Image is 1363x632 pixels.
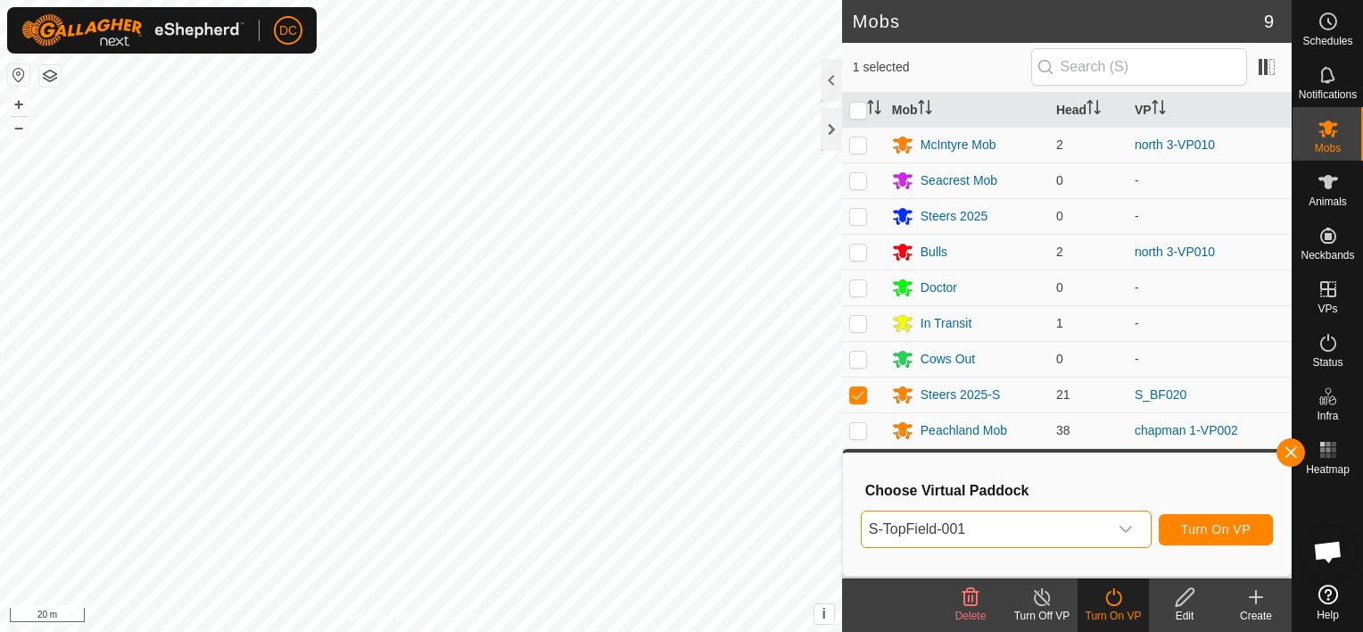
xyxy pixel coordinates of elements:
span: 0 [1056,209,1063,223]
button: Reset Map [8,64,29,86]
p-sorticon: Activate to sort [1152,103,1166,117]
div: McIntyre Mob [921,136,996,154]
div: Bulls [921,243,947,262]
div: Steers 2025-S [921,386,1001,404]
button: Map Layers [39,65,61,87]
span: 0 [1056,173,1063,187]
td: - [1128,162,1292,198]
span: Mobs [1315,143,1341,154]
span: Schedules [1302,36,1352,46]
td: - [1128,305,1292,341]
td: - [1128,270,1292,305]
p-sorticon: Activate to sort [867,103,881,117]
span: Notifications [1299,89,1357,100]
div: Peachland Mob [921,421,1007,440]
a: Contact Us [439,609,492,625]
span: VPs [1318,304,1337,314]
a: S_BF020 [1135,387,1186,402]
span: Heatmap [1306,464,1350,475]
a: chapman 1-VP002 [1135,423,1238,437]
h2: Mobs [853,11,1264,32]
button: Turn On VP [1159,514,1273,545]
th: Mob [885,93,1049,128]
div: Turn Off VP [1006,608,1078,624]
button: + [8,94,29,115]
span: 0 [1056,352,1063,366]
img: Gallagher Logo [21,14,244,46]
div: Doctor [921,279,957,297]
a: Open chat [1301,525,1355,578]
a: Privacy Policy [351,609,417,625]
h3: Choose Virtual Paddock [865,482,1273,499]
p-sorticon: Activate to sort [918,103,932,117]
a: north 3-VP010 [1135,137,1215,152]
th: VP [1128,93,1292,128]
div: Edit [1149,608,1220,624]
button: i [814,604,834,624]
th: Head [1049,93,1128,128]
div: Cows Out [921,350,975,369]
span: Animals [1309,196,1347,207]
span: 1 [1056,316,1063,330]
span: 2 [1056,137,1063,152]
div: Seacrest Mob [921,171,997,190]
input: Search (S) [1031,48,1247,86]
div: Turn On VP [1078,608,1149,624]
td: - [1128,341,1292,377]
div: Steers 2025 [921,207,988,226]
span: Help [1317,610,1339,620]
span: S-TopField-001 [862,511,1108,547]
div: Create [1220,608,1292,624]
a: north 3-VP010 [1135,245,1215,259]
span: 0 [1056,280,1063,295]
span: Infra [1317,411,1338,421]
span: 38 [1056,423,1070,437]
span: Neckbands [1301,250,1354,261]
span: DC [279,21,297,40]
span: Turn On VP [1181,522,1251,536]
span: Delete [955,610,987,622]
a: Help [1293,578,1363,628]
div: dropdown trigger [1108,511,1144,547]
span: Status [1312,357,1342,368]
button: – [8,117,29,138]
span: 21 [1056,387,1070,402]
span: 1 selected [853,58,1031,77]
span: i [822,606,826,621]
p-sorticon: Activate to sort [1086,103,1101,117]
span: 9 [1264,8,1274,35]
span: 2 [1056,245,1063,259]
div: In Transit [921,314,972,333]
td: - [1128,198,1292,234]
